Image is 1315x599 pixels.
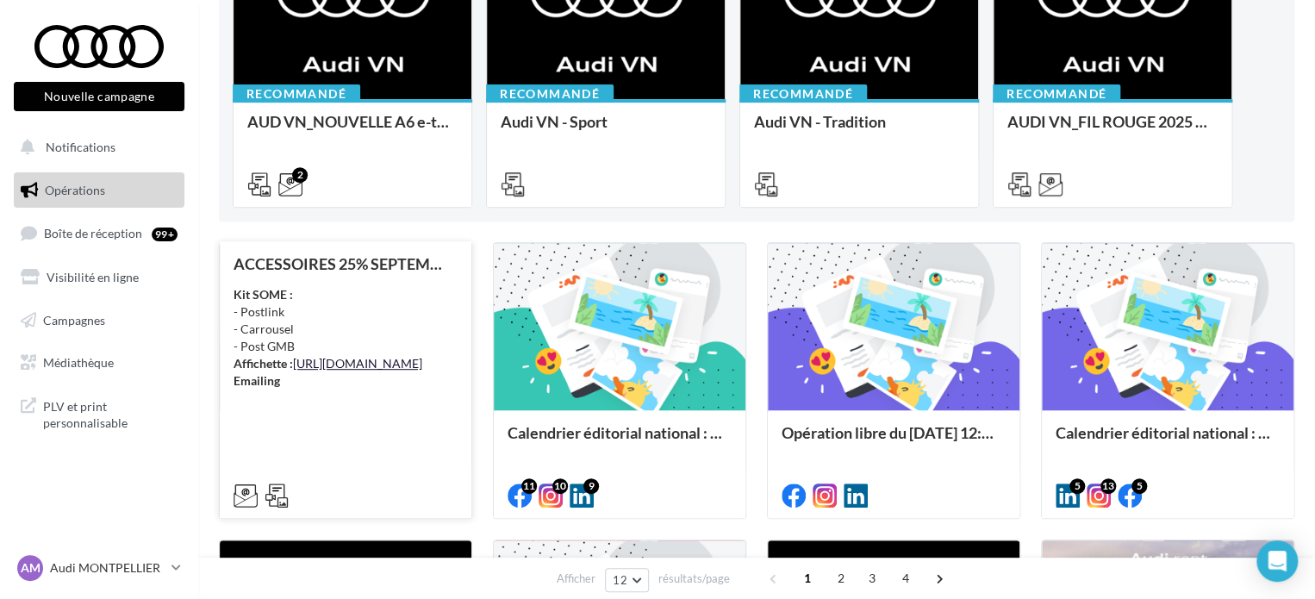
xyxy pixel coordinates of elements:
[1256,540,1298,582] div: Open Intercom Messenger
[583,478,599,494] div: 9
[233,84,360,103] div: Recommandé
[557,571,595,587] span: Afficher
[14,82,184,111] button: Nouvelle campagne
[827,565,855,592] span: 2
[1131,478,1147,494] div: 5
[10,129,181,165] button: Notifications
[858,565,886,592] span: 3
[234,286,458,390] div: - Postlink - Carrousel - Post GMB
[794,565,821,592] span: 1
[234,287,293,302] strong: Kit SOME :
[1069,478,1085,494] div: 5
[10,259,188,296] a: Visibilité en ligne
[782,424,1006,459] div: Opération libre du [DATE] 12:06
[152,228,178,241] div: 99+
[521,478,537,494] div: 11
[43,355,114,370] span: Médiathèque
[508,424,732,459] div: Calendrier éditorial national : du 02.09 au 08.09
[613,573,627,587] span: 12
[46,140,115,154] span: Notifications
[44,226,142,240] span: Boîte de réception
[993,84,1120,103] div: Recommandé
[293,356,422,371] a: [URL][DOMAIN_NAME]
[292,167,308,183] div: 2
[234,373,280,388] strong: Emailing
[234,356,293,371] strong: Affichette :
[552,478,568,494] div: 10
[10,215,188,252] a: Boîte de réception99+
[43,395,178,432] span: PLV et print personnalisable
[501,113,711,147] div: Audi VN - Sport
[50,559,165,577] p: Audi MONTPELLIER
[247,113,458,147] div: AUD VN_NOUVELLE A6 e-tron
[605,568,649,592] button: 12
[45,183,105,197] span: Opérations
[1007,113,1218,147] div: AUDI VN_FIL ROUGE 2025 - A1, Q2, Q3, Q5 et Q4 e-tron
[10,303,188,339] a: Campagnes
[10,345,188,381] a: Médiathèque
[1100,478,1116,494] div: 13
[1056,424,1280,459] div: Calendrier éditorial national : semaine du 25.08 au 31.08
[234,255,458,272] div: ACCESSOIRES 25% SEPTEMBRE - AUDI SERVICE
[486,84,614,103] div: Recommandé
[21,559,41,577] span: AM
[739,84,867,103] div: Recommandé
[10,172,188,209] a: Opérations
[754,113,964,147] div: Audi VN - Tradition
[14,552,184,584] a: AM Audi MONTPELLIER
[10,388,188,439] a: PLV et print personnalisable
[43,312,105,327] span: Campagnes
[47,270,139,284] span: Visibilité en ligne
[892,565,919,592] span: 4
[658,571,730,587] span: résultats/page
